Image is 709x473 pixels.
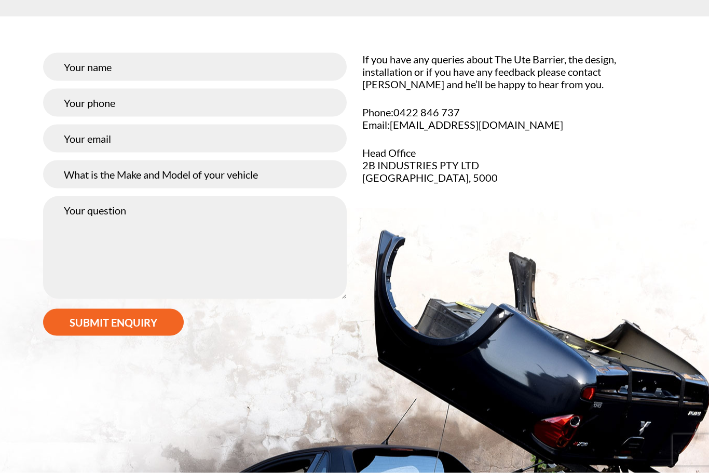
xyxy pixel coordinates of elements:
[43,89,347,117] input: Your phone
[362,106,666,131] p: Phone: Email:
[43,309,184,336] button: Submit enquiry
[390,118,563,131] a: [EMAIL_ADDRESS][DOMAIN_NAME]
[362,146,666,184] p: Head Office 2B INDUSTRIES PTY LTD [GEOGRAPHIC_DATA], 5000
[43,160,347,188] input: What is the Make and Model of your vehicle
[362,53,666,90] p: If you have any queries about The Ute Barrier, the design, installation or if you have any feedba...
[393,106,460,118] a: 0422 846 737
[43,125,347,153] input: Your email
[43,53,347,81] input: Your name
